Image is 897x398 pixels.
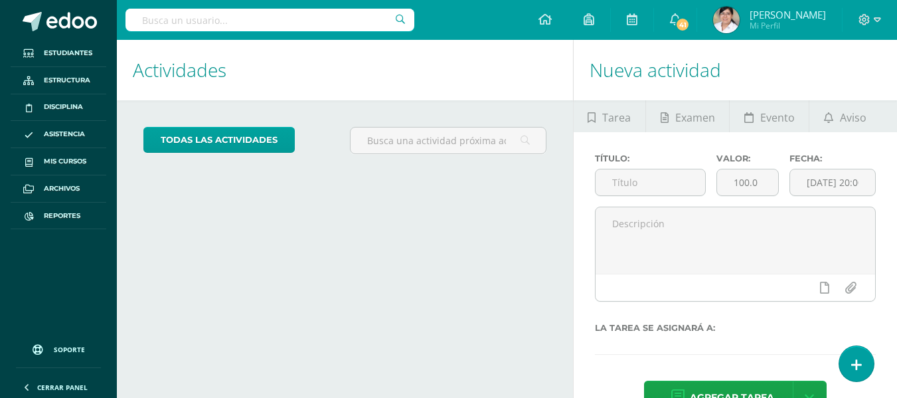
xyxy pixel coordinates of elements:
[16,332,101,364] a: Soporte
[44,156,86,167] span: Mis cursos
[675,17,690,32] span: 41
[125,9,414,31] input: Busca un usuario...
[675,102,715,134] span: Examen
[789,153,876,163] label: Fecha:
[11,94,106,122] a: Disciplina
[840,102,866,134] span: Aviso
[590,40,881,100] h1: Nueva actividad
[44,211,80,221] span: Reportes
[44,48,92,58] span: Estudiantes
[44,75,90,86] span: Estructura
[44,129,85,140] span: Asistencia
[11,40,106,67] a: Estudiantes
[11,148,106,175] a: Mis cursos
[646,100,729,132] a: Examen
[760,102,795,134] span: Evento
[596,169,705,195] input: Título
[44,183,80,194] span: Archivos
[574,100,645,132] a: Tarea
[790,169,875,195] input: Fecha de entrega
[143,127,295,153] a: todas las Actividades
[595,153,706,163] label: Título:
[11,175,106,203] a: Archivos
[37,383,88,392] span: Cerrar panel
[11,121,106,148] a: Asistencia
[11,203,106,230] a: Reportes
[750,8,826,21] span: [PERSON_NAME]
[351,128,545,153] input: Busca una actividad próxima aquí...
[730,100,809,132] a: Evento
[716,153,779,163] label: Valor:
[595,323,876,333] label: La tarea se asignará a:
[809,100,880,132] a: Aviso
[133,40,557,100] h1: Actividades
[717,169,778,195] input: Puntos máximos
[750,20,826,31] span: Mi Perfil
[602,102,631,134] span: Tarea
[11,67,106,94] a: Estructura
[54,345,85,354] span: Soporte
[713,7,740,33] img: 81b4b96153a5e26d3d090ab20a7281c5.png
[44,102,83,112] span: Disciplina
